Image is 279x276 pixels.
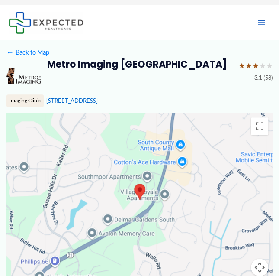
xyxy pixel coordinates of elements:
[238,58,245,73] span: ★
[263,73,273,83] span: (58)
[47,58,232,71] h2: Metro Imaging [GEOGRAPHIC_DATA]
[259,58,266,73] span: ★
[9,12,83,34] img: Expected Healthcare Logo - side, dark font, small
[254,73,261,83] span: 3.1
[251,259,268,276] button: Map camera controls
[266,58,273,73] span: ★
[252,58,259,73] span: ★
[252,13,270,32] button: Main menu toggle
[6,49,14,56] span: ←
[46,97,98,104] a: [STREET_ADDRESS]
[251,117,268,135] button: Toggle fullscreen view
[6,46,49,58] a: ←Back to Map
[6,94,44,107] div: Imaging Clinic
[245,58,252,73] span: ★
